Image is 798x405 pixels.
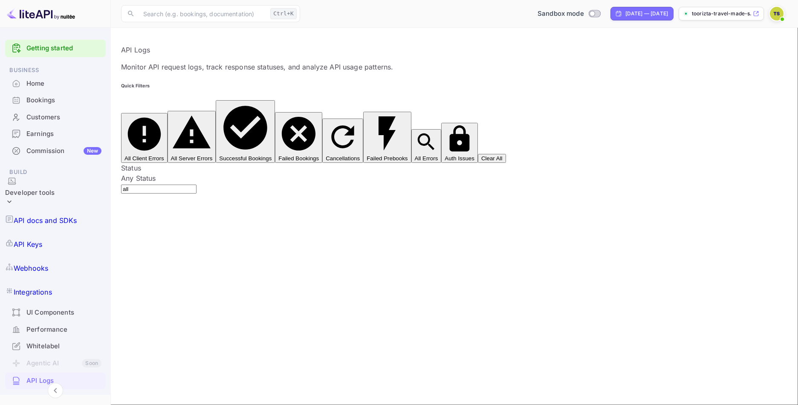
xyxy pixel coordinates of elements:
a: Getting started [26,43,101,53]
a: Earnings [5,126,106,142]
div: Switch to Production mode [534,9,604,19]
div: CommissionNew [5,143,106,159]
p: API Keys [14,239,42,249]
a: API Logs [5,373,106,388]
a: CommissionNew [5,143,106,159]
h6: Quick Filters [121,83,788,90]
button: Successful Bookings [216,100,275,163]
img: Toorizta Travel Made Simple [770,7,784,20]
p: Webhooks [14,263,48,273]
label: Status [121,164,141,172]
button: Cancellations [322,119,363,163]
div: [DATE] — [DATE] [625,10,668,17]
button: Collapse navigation [48,383,63,398]
a: API docs and SDKs [5,208,106,232]
div: Developer tools [5,177,55,209]
p: API Logs [121,45,788,55]
img: LiteAPI logo [7,7,75,20]
input: Search (e.g. bookings, documentation) [138,5,267,22]
div: Any Status [121,173,788,183]
button: Clear All [478,154,506,163]
div: Bookings [5,92,106,109]
div: Getting started [5,40,106,57]
a: Performance [5,321,106,337]
div: Whitelabel [26,341,101,351]
div: Ctrl+K [270,8,297,19]
span: Business [5,66,106,75]
button: Auth Issues [441,123,478,163]
div: Customers [5,109,106,126]
p: Monitor API request logs, track response statuses, and analyze API usage patterns. [121,62,788,72]
button: Failed Prebooks [363,112,411,163]
div: Commission [26,146,101,156]
button: All Client Errors [121,113,168,163]
button: All Server Errors [168,111,216,163]
div: Performance [26,325,101,335]
div: Bookings [26,95,101,105]
div: Home [26,79,101,89]
span: Build [5,168,106,177]
p: toorizta-travel-made-s... [692,10,751,17]
p: API docs and SDKs [14,215,77,226]
div: API Logs [5,373,106,389]
a: Home [5,75,106,91]
span: Sandbox mode [538,9,584,19]
button: All Errors [411,129,442,163]
div: Performance [5,321,106,338]
a: Integrations [5,280,106,304]
a: UI Components [5,304,106,320]
a: Whitelabel [5,338,106,354]
div: Developer tools [5,188,55,198]
button: Failed Bookings [275,112,322,163]
a: Webhooks [5,256,106,280]
div: UI Components [26,308,101,318]
div: New [84,147,101,155]
p: Integrations [14,287,52,297]
div: Earnings [26,129,101,139]
a: Bookings [5,92,106,108]
div: Customers [26,113,101,122]
div: Home [5,75,106,92]
div: Earnings [5,126,106,142]
a: API Keys [5,232,106,256]
div: API Logs [26,376,101,386]
a: Customers [5,109,106,125]
div: UI Components [5,304,106,321]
